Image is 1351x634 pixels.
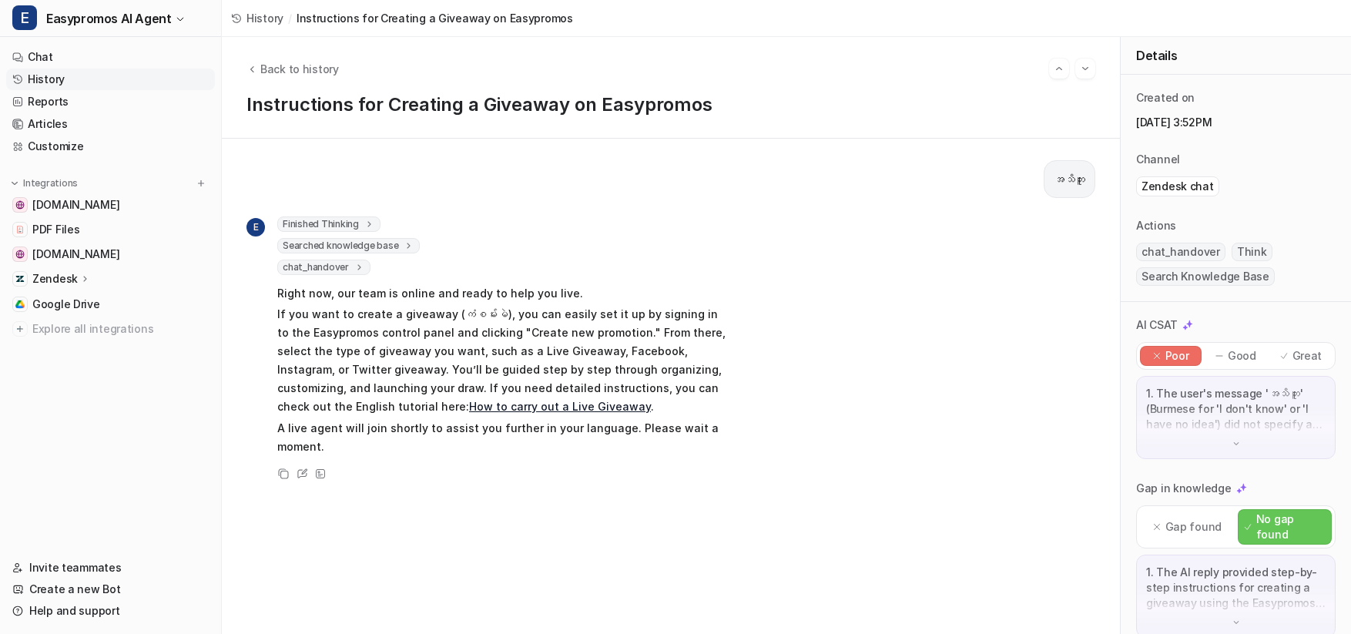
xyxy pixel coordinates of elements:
p: Zendesk chat [1141,179,1214,194]
a: Reports [6,91,215,112]
span: Think [1232,243,1272,261]
p: အသိဘူး [1054,170,1085,189]
p: No gap found [1256,512,1325,542]
a: PDF FilesPDF Files [6,219,215,240]
p: Actions [1136,218,1176,233]
p: 1. The AI reply provided step-by-step instructions for creating a giveaway using the Easypromos c... [1146,565,1326,611]
img: Zendesk [15,274,25,283]
p: Channel [1136,152,1180,167]
p: A live agent will join shortly to assist you further in your language. Please wait a moment. [277,419,728,456]
a: Explore all integrations [6,318,215,340]
span: E [12,5,37,30]
a: Chat [6,46,215,68]
p: Poor [1165,348,1189,364]
span: Back to history [260,61,339,77]
img: Next session [1080,62,1091,75]
img: expand menu [9,178,20,189]
p: Gap found [1165,519,1222,535]
span: Finished Thinking [277,216,380,232]
p: 1. The user's message 'အသိဘူး' (Burmese for 'I don't know' or 'I have no idea') did not specify a... [1146,386,1326,432]
a: easypromos-apiref.redoc.ly[DOMAIN_NAME] [6,194,215,216]
span: E [246,218,265,236]
p: Good [1228,348,1256,364]
a: www.easypromosapp.com[DOMAIN_NAME] [6,243,215,265]
span: Search Knowledge Base [1136,267,1275,286]
a: Google DriveGoogle Drive [6,294,215,315]
h1: Instructions for Creating a Giveaway on Easypromos [246,94,1095,116]
img: PDF Files [15,225,25,234]
p: Great [1292,348,1323,364]
img: easypromos-apiref.redoc.ly [15,200,25,210]
p: AI CSAT [1136,317,1178,333]
button: Back to history [246,61,339,77]
span: Google Drive [32,297,100,312]
img: down-arrow [1231,438,1242,449]
div: Details [1121,37,1351,75]
p: Integrations [23,177,78,190]
span: History [246,10,283,26]
a: History [6,69,215,90]
button: Go to next session [1075,59,1095,79]
img: explore all integrations [12,321,28,337]
a: History [231,10,283,26]
button: Go to previous session [1049,59,1069,79]
a: Help and support [6,600,215,622]
span: Easypromos AI Agent [46,8,171,29]
a: Customize [6,136,215,157]
img: www.easypromosapp.com [15,250,25,259]
span: PDF Files [32,222,79,237]
p: Zendesk [32,271,78,287]
span: [DOMAIN_NAME] [32,197,119,213]
span: [DOMAIN_NAME] [32,247,119,262]
img: Previous session [1054,62,1064,75]
p: [DATE] 3:52PM [1136,115,1336,130]
a: Articles [6,113,215,135]
img: down-arrow [1231,617,1242,628]
a: How to carry out a Live Giveaway [469,400,651,413]
img: menu_add.svg [196,178,206,189]
span: chat_handover [277,260,370,275]
a: Invite teammates [6,557,215,579]
button: Integrations [6,176,82,191]
span: Instructions for Creating a Giveaway on Easypromos [297,10,573,26]
span: / [288,10,292,26]
span: Explore all integrations [32,317,209,341]
p: Gap in knowledge [1136,481,1232,496]
span: Searched knowledge base [277,238,420,253]
p: Right now, our team is online and ready to help you live. [277,284,728,303]
a: Create a new Bot [6,579,215,600]
img: Google Drive [15,300,25,309]
p: If you want to create a giveaway (ကံစမ်းမဲ), you can easily set it up by signing in to the Easypr... [277,305,728,416]
p: Created on [1136,90,1195,106]
span: chat_handover [1136,243,1225,261]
